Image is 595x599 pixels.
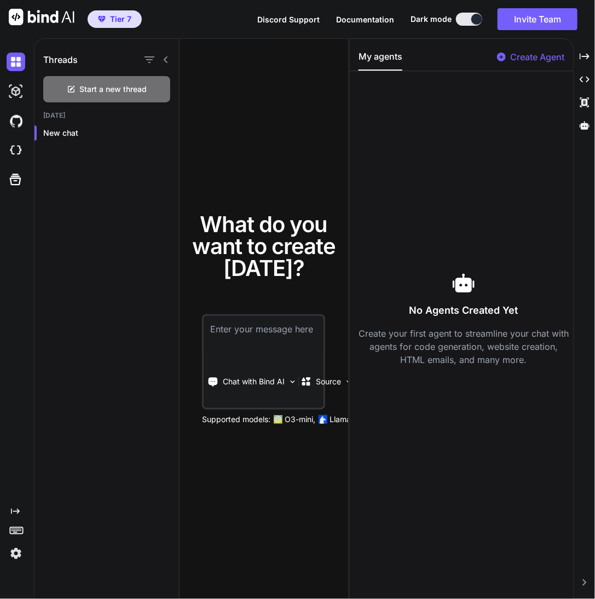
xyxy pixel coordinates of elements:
button: Invite Team [498,8,577,30]
img: premium [98,16,106,22]
span: Discord Support [257,15,320,24]
h2: [DATE] [34,111,179,120]
p: Source [316,376,341,387]
img: settings [7,544,25,563]
img: darkAi-studio [7,82,25,101]
img: Pick Tools [288,377,298,387]
img: Llama2 [319,415,327,424]
span: Documentation [336,15,394,24]
p: Llama 3, [330,414,360,425]
img: cloudideIcon [7,141,25,160]
img: Pick Models [344,377,354,387]
img: githubDark [7,112,25,130]
img: Bind AI [9,9,74,25]
button: premiumTier 7 [88,10,142,28]
p: Create Agent [510,50,564,64]
span: Dark mode [411,14,452,25]
span: What do you want to create [DATE]? [192,211,336,281]
span: Start a new thread [80,84,147,95]
h1: Threads [43,53,78,66]
span: Tier 7 [110,14,131,25]
p: Create your first agent to streamline your chat with agents for code generation, website creation... [359,327,569,366]
p: Supported models: [202,414,270,425]
img: darkChat [7,53,25,71]
button: Documentation [336,14,394,25]
button: My agents [359,50,402,71]
button: Discord Support [257,14,320,25]
p: O3-mini, [285,414,315,425]
img: GPT-4 [274,415,282,424]
p: Chat with Bind AI [223,376,285,387]
p: New chat [43,128,179,139]
h3: No Agents Created Yet [359,303,569,318]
